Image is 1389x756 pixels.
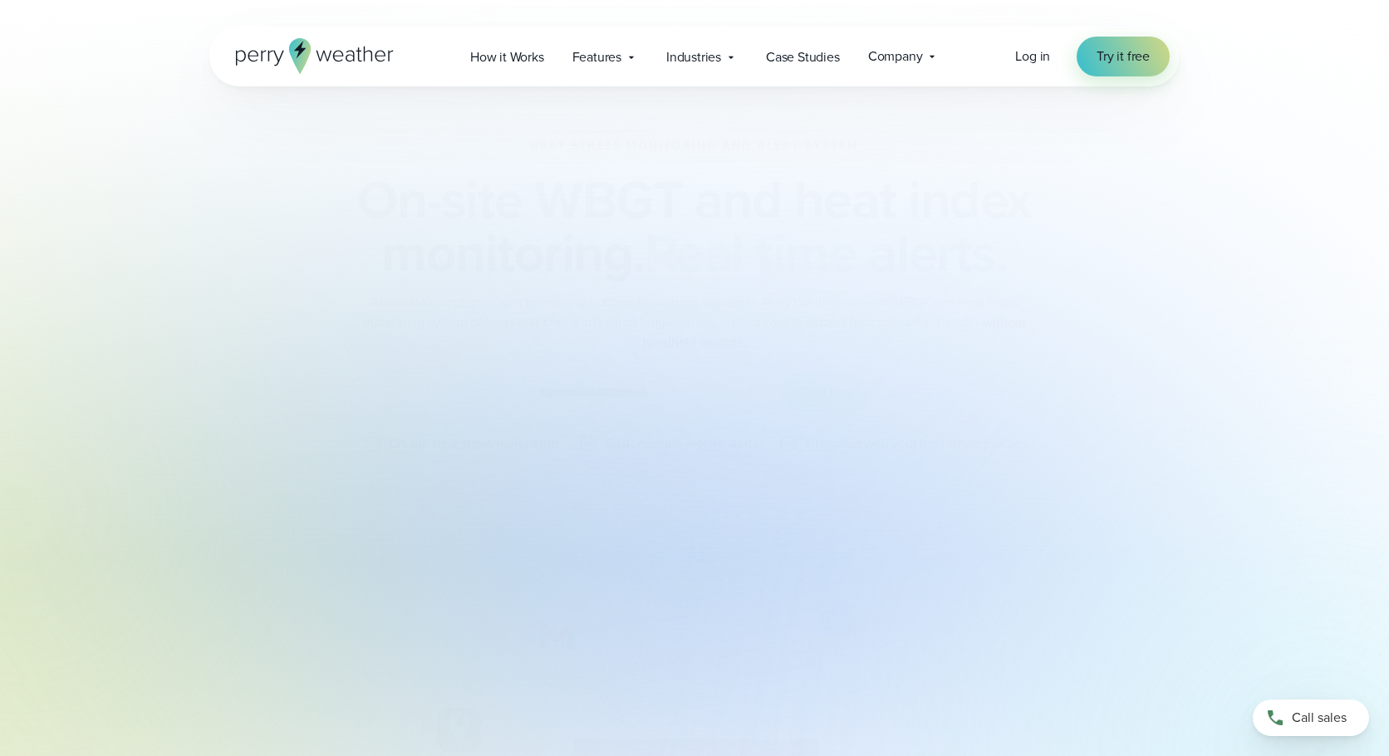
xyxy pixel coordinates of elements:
a: How it Works [456,40,558,74]
a: Call sales [1253,700,1369,736]
a: Try it free [1077,37,1170,76]
span: Case Studies [766,47,840,67]
span: Company [868,47,923,66]
span: Try it free [1097,47,1150,66]
span: Features [572,47,621,67]
span: Industries [666,47,721,67]
span: How it Works [470,47,544,67]
span: Call sales [1292,708,1347,728]
a: Case Studies [752,40,854,74]
a: Log in [1015,47,1050,66]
